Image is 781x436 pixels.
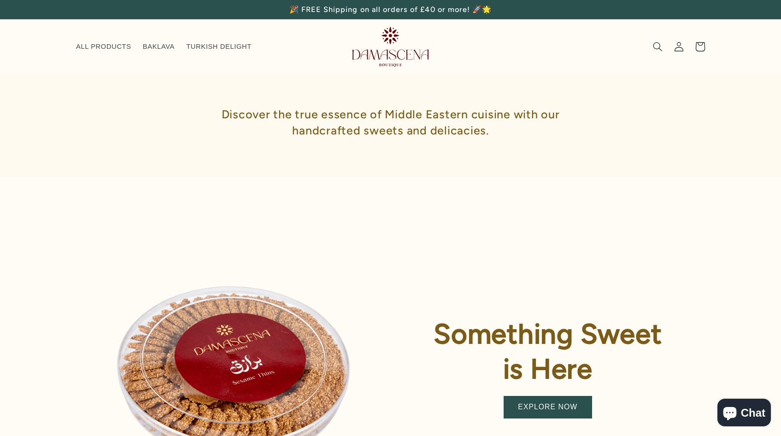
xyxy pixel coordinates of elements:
span: 🎉 FREE Shipping on all orders of £40 or more! 🚀🌟 [289,5,492,14]
img: Damascena Boutique [352,27,429,67]
summary: Search [647,36,668,57]
span: BAKLAVA [143,42,175,51]
a: BAKLAVA [137,36,180,57]
a: TURKISH DELIGHT [181,36,258,57]
a: Damascena Boutique [336,23,445,70]
span: TURKISH DELIGHT [186,42,252,51]
a: ALL PRODUCTS [70,36,137,57]
span: ALL PRODUCTS [76,42,131,51]
h1: Discover the true essence of Middle Eastern cuisine with our handcrafted sweets and delicacies. [188,93,593,152]
a: EXPLORE NOW [504,396,592,419]
inbox-online-store-chat: Shopify online store chat [715,399,774,429]
strong: Something Sweet is Here [434,317,662,385]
